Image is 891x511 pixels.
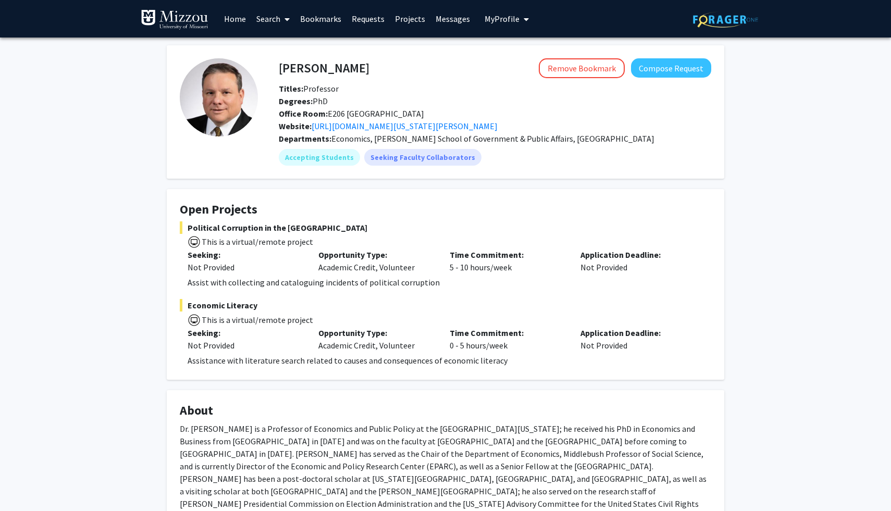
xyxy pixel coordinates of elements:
[188,354,711,367] p: Assistance with literature search related to causes and consequences of economic literacy
[279,83,303,94] b: Titles:
[580,248,696,261] p: Application Deadline:
[279,108,424,119] span: E206 [GEOGRAPHIC_DATA]
[442,248,573,273] div: 5 - 10 hours/week
[430,1,475,37] a: Messages
[180,403,711,418] h4: About
[279,96,313,106] b: Degrees:
[219,1,251,37] a: Home
[279,149,360,166] mat-chip: Accepting Students
[631,58,711,78] button: Compose Request to Jeff Milyo
[279,96,328,106] span: PhD
[251,1,295,37] a: Search
[180,58,258,136] img: Profile Picture
[8,464,44,503] iframe: Chat
[539,58,625,78] button: Remove Bookmark
[311,327,441,352] div: Academic Credit, Volunteer
[311,248,441,273] div: Academic Credit, Volunteer
[279,108,328,119] b: Office Room:
[201,315,313,325] span: This is a virtual/remote project
[180,299,711,311] span: Economic Literacy
[279,121,312,131] b: Website:
[390,1,430,37] a: Projects
[318,248,434,261] p: Opportunity Type:
[180,202,711,217] h4: Open Projects
[573,248,703,273] div: Not Provided
[279,83,339,94] span: Professor
[573,327,703,352] div: Not Provided
[450,248,565,261] p: Time Commitment:
[188,276,711,289] p: Assist with collecting and cataloguing incidents of political corruption
[295,1,346,37] a: Bookmarks
[188,261,303,273] div: Not Provided
[180,221,711,234] span: Political Corruption in the [GEOGRAPHIC_DATA]
[580,327,696,339] p: Application Deadline:
[346,1,390,37] a: Requests
[331,133,654,144] span: Economics, [PERSON_NAME] School of Government & Public Affairs, [GEOGRAPHIC_DATA]
[485,14,519,24] span: My Profile
[693,11,758,28] img: ForagerOne Logo
[141,9,208,30] img: University of Missouri Logo
[364,149,481,166] mat-chip: Seeking Faculty Collaborators
[279,58,369,78] h4: [PERSON_NAME]
[318,327,434,339] p: Opportunity Type:
[279,133,331,144] b: Departments:
[188,327,303,339] p: Seeking:
[188,248,303,261] p: Seeking:
[450,327,565,339] p: Time Commitment:
[312,121,498,131] a: Opens in a new tab
[442,327,573,352] div: 0 - 5 hours/week
[201,236,313,247] span: This is a virtual/remote project
[188,339,303,352] div: Not Provided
